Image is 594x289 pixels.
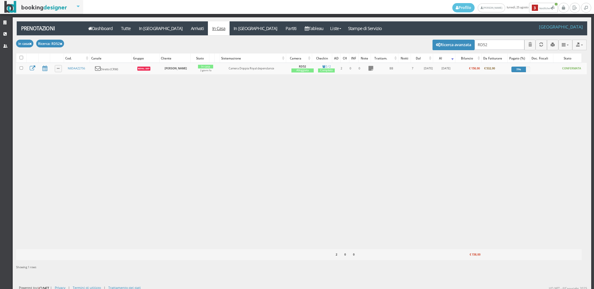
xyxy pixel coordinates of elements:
div: Checkin [312,54,332,63]
div: € 158,00 [455,251,482,259]
td: BB [377,63,406,74]
td: Camera Doppia Royal dependance [226,63,289,74]
a: Prenotazioni [17,21,81,35]
td: 2 [337,63,346,74]
a: Stampe di Servizio [344,21,386,35]
b: RD52 [299,64,306,68]
a: In [GEOGRAPHIC_DATA] [230,21,282,35]
a: N8DAAZ2756 [68,66,85,70]
div: Doc. Fiscali [530,54,553,63]
h4: [GEOGRAPHIC_DATA] [539,24,583,29]
a: Liste [327,21,344,35]
td: [DATE] [438,63,454,74]
div: Bilancio [455,54,481,63]
b: Royal Dep [138,67,149,70]
a: Royal Dep [137,66,151,70]
button: Ricerca avanzata [433,40,475,50]
b: 0 [344,252,346,256]
td: 7 [406,63,419,74]
div: Da Fatturare [482,54,507,63]
div: Stato [553,54,581,63]
div: Stato [191,54,209,63]
div: Note [359,54,371,63]
a: [PERSON_NAME] [478,3,505,12]
b: CONFERMATA [562,66,581,70]
div: In casa [198,65,213,69]
b: 0 [353,252,355,256]
div: AD [332,54,340,63]
b: 2 [336,252,337,256]
a: In [GEOGRAPHIC_DATA] [135,21,187,35]
button: In casa [16,40,33,47]
span: lunedì, 25 agosto [452,3,558,13]
div: Trattam. [371,54,398,63]
a: Profilo [452,3,475,12]
a: 2 / 2Completo [318,64,335,73]
a: Partiti [282,21,301,35]
td: 0 [346,63,355,74]
div: Completo [318,68,335,72]
a: In Casa [208,21,230,35]
span: Showing 1 rows [16,265,36,269]
button: Export [572,40,587,50]
div: INF [349,54,358,63]
b: € 158,00 [469,66,480,70]
div: Camera [286,54,312,63]
td: [DATE] [419,63,437,74]
div: Notti [398,54,411,63]
div: Alloggiata [291,68,314,72]
a: Arrivati [187,21,208,35]
small: 2 giorni fa [200,69,211,72]
button: Ricerca: RD52 [36,40,64,47]
td: Diretto (CRM) [93,63,135,74]
b: [PERSON_NAME] [165,66,187,70]
button: 3Notifiche [529,3,558,13]
div: Canale [90,54,131,63]
input: Cerca [475,40,524,50]
b: 3 [532,5,538,11]
a: Tableau [301,21,328,35]
td: 0 [355,63,364,74]
a: Dashboard [84,21,117,35]
div: Pagato (%) [508,54,530,63]
div: Al [433,54,455,63]
div: Cod. [64,54,90,63]
a: Tutte [117,21,135,35]
div: Cliente [160,54,190,63]
div: Gruppo [132,54,159,63]
b: € 532,00 [484,66,495,70]
img: BookingDesigner.com [4,1,67,13]
div: Dal [411,54,433,63]
div: Sistemazione [220,54,286,63]
div: CH [341,54,349,63]
div: 77% [511,67,526,72]
button: Aggiorna [536,40,547,50]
